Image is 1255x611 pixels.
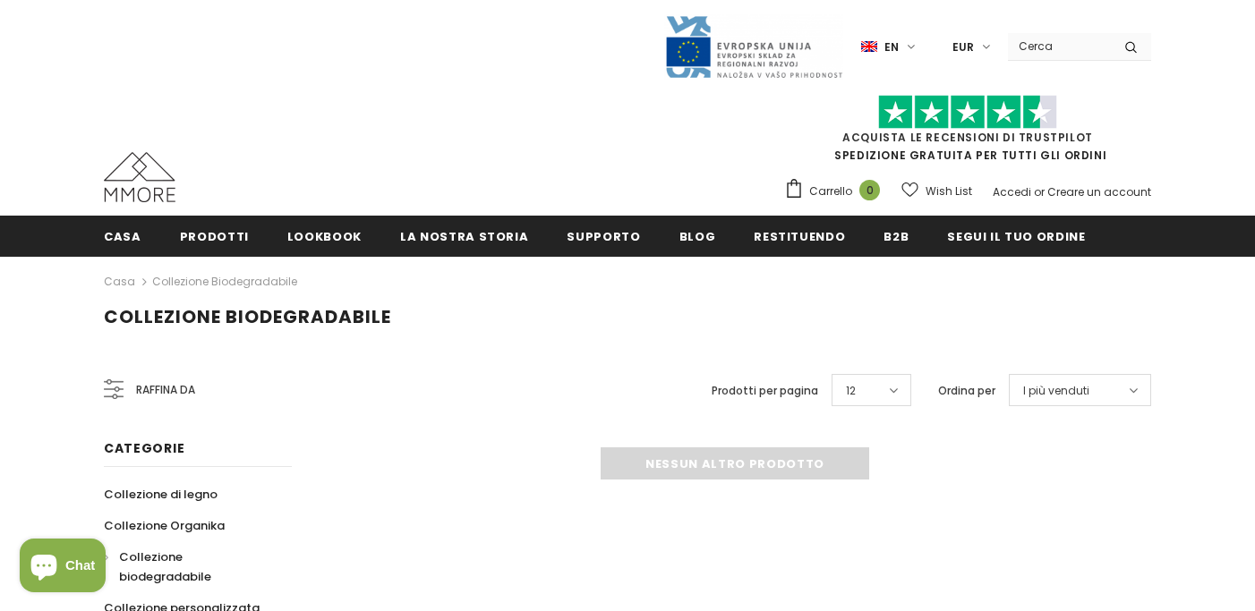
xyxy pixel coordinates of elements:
a: Collezione di legno [104,479,218,510]
span: or [1034,184,1045,199]
input: Search Site [1008,33,1111,59]
span: Casa [104,228,141,245]
span: Collezione Organika [104,517,225,534]
a: Accedi [993,184,1031,199]
span: Carrello [809,182,852,200]
span: SPEDIZIONE GRATUITA PER TUTTI GLI ORDINI [784,103,1151,163]
span: Collezione biodegradabile [104,304,391,329]
img: Casi MMORE [104,152,175,202]
span: Segui il tuo ordine [947,228,1085,245]
span: en [884,38,899,56]
a: Javni Razpis [664,38,843,54]
span: 12 [846,382,856,400]
a: Blog [679,216,716,256]
img: i-lang-1.png [861,39,877,55]
inbox-online-store-chat: Shopify online store chat [14,539,111,597]
span: Wish List [926,182,972,200]
span: EUR [952,38,974,56]
span: Categorie [104,439,184,457]
img: Fidati di Pilot Stars [878,95,1057,130]
a: Carrello 0 [784,178,889,205]
a: B2B [884,216,909,256]
span: Blog [679,228,716,245]
a: Creare un account [1047,184,1151,199]
span: Raffina da [136,380,195,400]
span: Collezione di legno [104,486,218,503]
label: Ordina per [938,382,995,400]
a: Collezione biodegradabile [104,541,272,592]
img: Javni Razpis [664,14,843,80]
a: Casa [104,216,141,256]
span: Restituendo [754,228,845,245]
a: supporto [567,216,640,256]
span: Collezione biodegradabile [119,548,211,585]
a: Lookbook [287,216,362,256]
span: B2B [884,228,909,245]
a: Collezione Organika [104,510,225,541]
a: Restituendo [754,216,845,256]
label: Prodotti per pagina [712,382,818,400]
a: Prodotti [180,216,249,256]
a: Casa [104,271,135,293]
span: Prodotti [180,228,249,245]
a: Wish List [901,175,972,207]
a: Segui il tuo ordine [947,216,1085,256]
a: Collezione biodegradabile [152,274,297,289]
span: supporto [567,228,640,245]
span: I più venduti [1023,382,1089,400]
span: La nostra storia [400,228,528,245]
a: Acquista le recensioni di TrustPilot [842,130,1093,145]
span: Lookbook [287,228,362,245]
span: 0 [859,180,880,200]
a: La nostra storia [400,216,528,256]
